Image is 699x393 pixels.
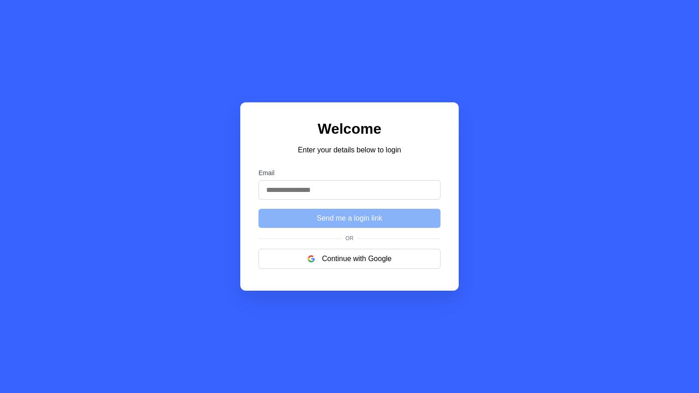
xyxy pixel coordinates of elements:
[258,209,441,228] button: Send me a login link
[258,169,441,176] label: Email
[258,121,441,137] h1: Welcome
[258,249,441,269] button: Continue with Google
[308,255,315,262] img: google logo
[342,235,357,242] span: Or
[258,145,441,156] p: Enter your details below to login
